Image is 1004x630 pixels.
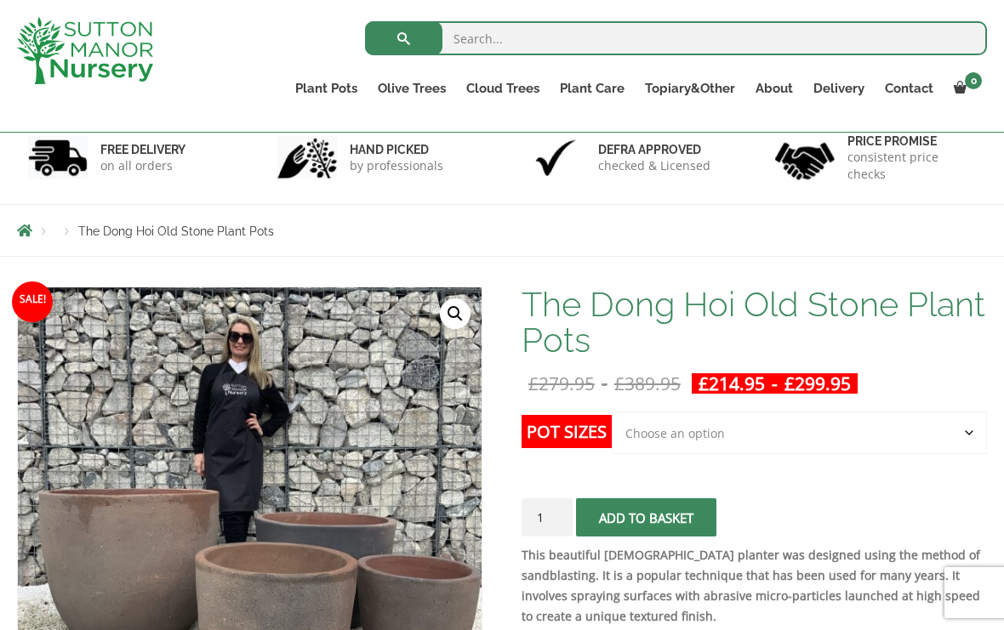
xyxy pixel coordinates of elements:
p: consistent price checks [847,149,977,183]
a: Plant Pots [285,77,368,100]
a: Contact [875,77,944,100]
h6: hand picked [350,142,443,157]
ins: - [692,373,858,394]
a: Plant Care [550,77,635,100]
h6: FREE DELIVERY [100,142,185,157]
span: Sale! [12,281,53,322]
a: Olive Trees [368,77,456,100]
span: 0 [965,72,982,89]
h6: Defra approved [598,142,710,157]
a: Topiary&Other [635,77,745,100]
button: Add to basket [576,498,716,536]
h1: The Dong Hoi Old Stone Plant Pots [522,287,987,358]
span: The Dong Hoi Old Stone Plant Pots [78,224,274,238]
span: £ [528,372,539,395]
a: Delivery [803,77,875,100]
a: 0 [944,77,987,100]
a: Cloud Trees [456,77,550,100]
h6: Price promise [847,133,977,149]
a: About [745,77,803,100]
img: 3.jpg [526,136,585,179]
bdi: 279.95 [528,372,595,395]
span: £ [614,372,625,395]
bdi: 299.95 [784,372,851,395]
p: by professionals [350,157,443,174]
img: 1.jpg [28,136,88,179]
img: 2.jpg [277,136,337,179]
p: on all orders [100,157,185,174]
bdi: 214.95 [699,372,765,395]
input: Search... [365,21,987,55]
span: £ [784,372,795,395]
p: checked & Licensed [598,157,710,174]
img: 4.jpg [775,132,835,184]
nav: Breadcrumbs [17,224,987,237]
span: £ [699,372,709,395]
label: Pot Sizes [522,415,612,448]
del: - [522,373,687,394]
strong: This beautiful [DEMOGRAPHIC_DATA] planter was designed using the method of sandblasting. It is a ... [522,547,980,624]
a: View full-screen image gallery [440,298,471,329]
img: logo [17,17,153,84]
bdi: 389.95 [614,372,681,395]
input: Product quantity [522,498,573,536]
